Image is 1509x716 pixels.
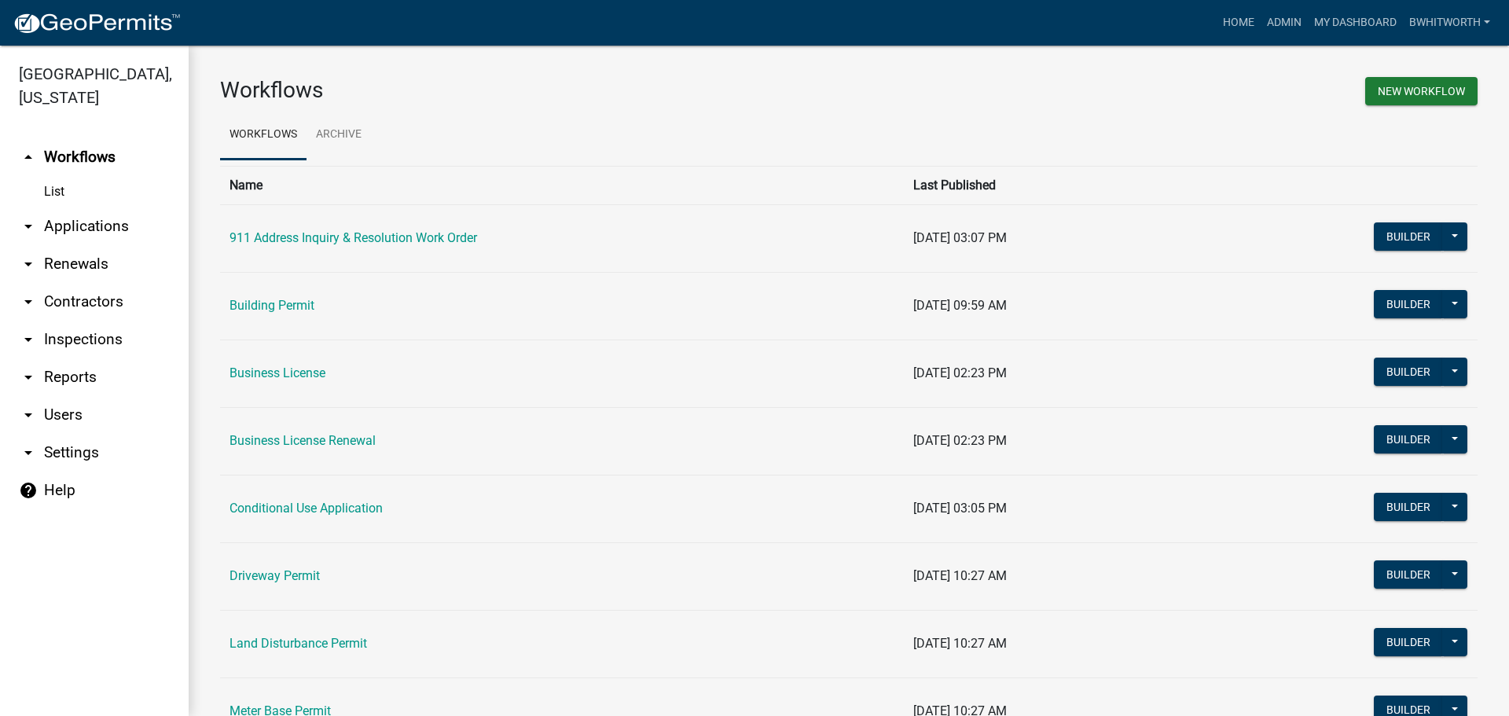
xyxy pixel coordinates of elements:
span: [DATE] 02:23 PM [913,365,1007,380]
a: Workflows [220,110,307,160]
i: arrow_drop_up [19,148,38,167]
a: Conditional Use Application [229,501,383,516]
a: Driveway Permit [229,568,320,583]
i: arrow_drop_down [19,217,38,236]
a: Building Permit [229,298,314,313]
th: Name [220,166,904,204]
a: 911 Address Inquiry & Resolution Work Order [229,230,477,245]
a: Admin [1261,8,1308,38]
a: BWhitworth [1403,8,1496,38]
span: [DATE] 10:27 AM [913,568,1007,583]
a: Archive [307,110,371,160]
button: New Workflow [1365,77,1478,105]
i: arrow_drop_down [19,368,38,387]
i: arrow_drop_down [19,292,38,311]
i: help [19,481,38,500]
h3: Workflows [220,77,837,104]
span: [DATE] 03:05 PM [913,501,1007,516]
i: arrow_drop_down [19,330,38,349]
i: arrow_drop_down [19,406,38,424]
span: [DATE] 03:07 PM [913,230,1007,245]
span: [DATE] 09:59 AM [913,298,1007,313]
a: My Dashboard [1308,8,1403,38]
button: Builder [1374,560,1443,589]
span: [DATE] 02:23 PM [913,433,1007,448]
button: Builder [1374,493,1443,521]
a: Land Disturbance Permit [229,636,367,651]
i: arrow_drop_down [19,443,38,462]
button: Builder [1374,358,1443,386]
button: Builder [1374,222,1443,251]
a: Home [1217,8,1261,38]
button: Builder [1374,628,1443,656]
button: Builder [1374,425,1443,453]
a: Business License [229,365,325,380]
button: Builder [1374,290,1443,318]
a: Business License Renewal [229,433,376,448]
span: [DATE] 10:27 AM [913,636,1007,651]
i: arrow_drop_down [19,255,38,274]
th: Last Published [904,166,1189,204]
